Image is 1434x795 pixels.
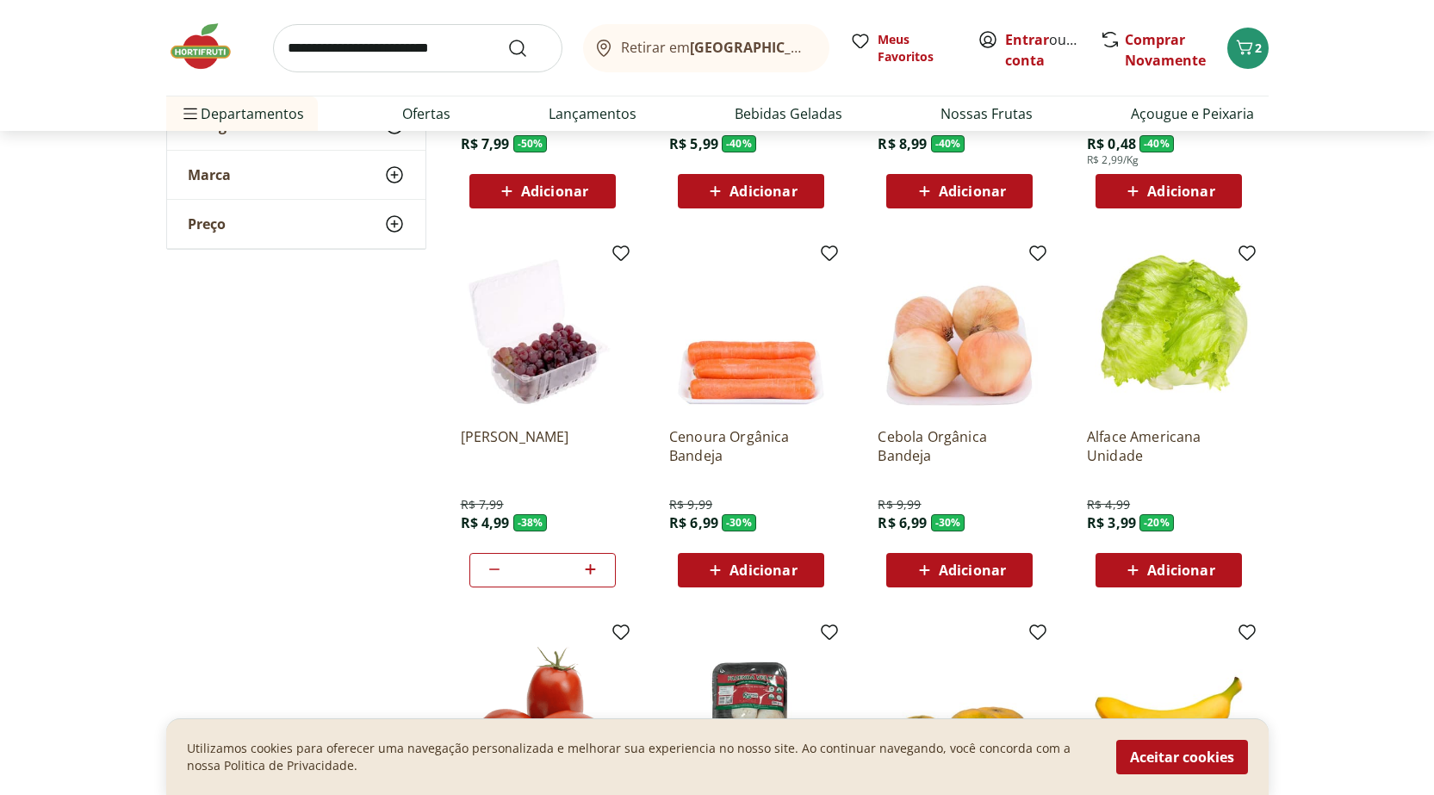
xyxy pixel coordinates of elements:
[886,174,1033,208] button: Adicionar
[669,427,833,465] a: Cenoura Orgânica Bandeja
[1131,103,1254,124] a: Açougue e Peixaria
[461,629,624,792] img: Tomate Italiano Orgânico Bandeja
[1087,134,1136,153] span: R$ 0,48
[1087,427,1251,465] a: Alface Americana Unidade
[669,629,833,792] img: Cogumelo Paris Orgânico 200g Unidade
[940,103,1033,124] a: Nossas Frutas
[669,134,718,153] span: R$ 5,99
[188,215,226,233] span: Preço
[878,513,927,532] span: R$ 6,99
[878,250,1041,413] img: Cebola Orgânica Bandeja
[669,513,718,532] span: R$ 6,99
[167,200,425,248] button: Preço
[939,184,1006,198] span: Adicionar
[1005,29,1082,71] span: ou
[722,135,756,152] span: - 40 %
[1087,153,1139,167] span: R$ 2,99/Kg
[1096,174,1242,208] button: Adicionar
[678,174,824,208] button: Adicionar
[513,135,548,152] span: - 50 %
[1147,563,1214,577] span: Adicionar
[669,496,712,513] span: R$ 9,99
[1087,250,1251,413] img: Alface Americana Unidade
[886,553,1033,587] button: Adicionar
[549,103,636,124] a: Lançamentos
[273,24,562,72] input: search
[1005,30,1049,49] a: Entrar
[678,553,824,587] button: Adicionar
[878,427,1041,465] a: Cebola Orgânica Bandeja
[850,31,957,65] a: Meus Favoritos
[1087,496,1130,513] span: R$ 4,99
[1139,135,1174,152] span: - 40 %
[931,514,965,531] span: - 30 %
[690,38,980,57] b: [GEOGRAPHIC_DATA]/[GEOGRAPHIC_DATA]
[1227,28,1269,69] button: Carrinho
[469,174,616,208] button: Adicionar
[461,496,504,513] span: R$ 7,99
[878,134,927,153] span: R$ 8,99
[1087,629,1251,792] img: Banana Prata Unidade
[167,151,425,199] button: Marca
[1139,514,1174,531] span: - 20 %
[180,93,201,134] button: Menu
[461,134,510,153] span: R$ 7,99
[878,496,921,513] span: R$ 9,99
[1005,30,1100,70] a: Criar conta
[621,40,811,55] span: Retirar em
[878,629,1041,792] img: Mexerica Murcote Unidade
[461,427,624,465] a: [PERSON_NAME]
[180,93,304,134] span: Departamentos
[729,184,797,198] span: Adicionar
[507,38,549,59] button: Submit Search
[1116,740,1248,774] button: Aceitar cookies
[1087,513,1136,532] span: R$ 3,99
[461,513,510,532] span: R$ 4,99
[735,103,842,124] a: Bebidas Geladas
[722,514,756,531] span: - 30 %
[166,21,252,72] img: Hortifruti
[187,740,1096,774] p: Utilizamos cookies para oferecer uma navegação personalizada e melhorar sua experiencia no nosso ...
[931,135,965,152] span: - 40 %
[188,166,231,183] span: Marca
[878,31,957,65] span: Meus Favoritos
[1125,30,1206,70] a: Comprar Novamente
[1147,184,1214,198] span: Adicionar
[729,563,797,577] span: Adicionar
[461,250,624,413] img: Uva Rosada Embalada
[939,563,1006,577] span: Adicionar
[513,514,548,531] span: - 38 %
[583,24,829,72] button: Retirar em[GEOGRAPHIC_DATA]/[GEOGRAPHIC_DATA]
[402,103,450,124] a: Ofertas
[1096,553,1242,587] button: Adicionar
[521,184,588,198] span: Adicionar
[1255,40,1262,56] span: 2
[669,250,833,413] img: Cenoura Orgânica Bandeja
